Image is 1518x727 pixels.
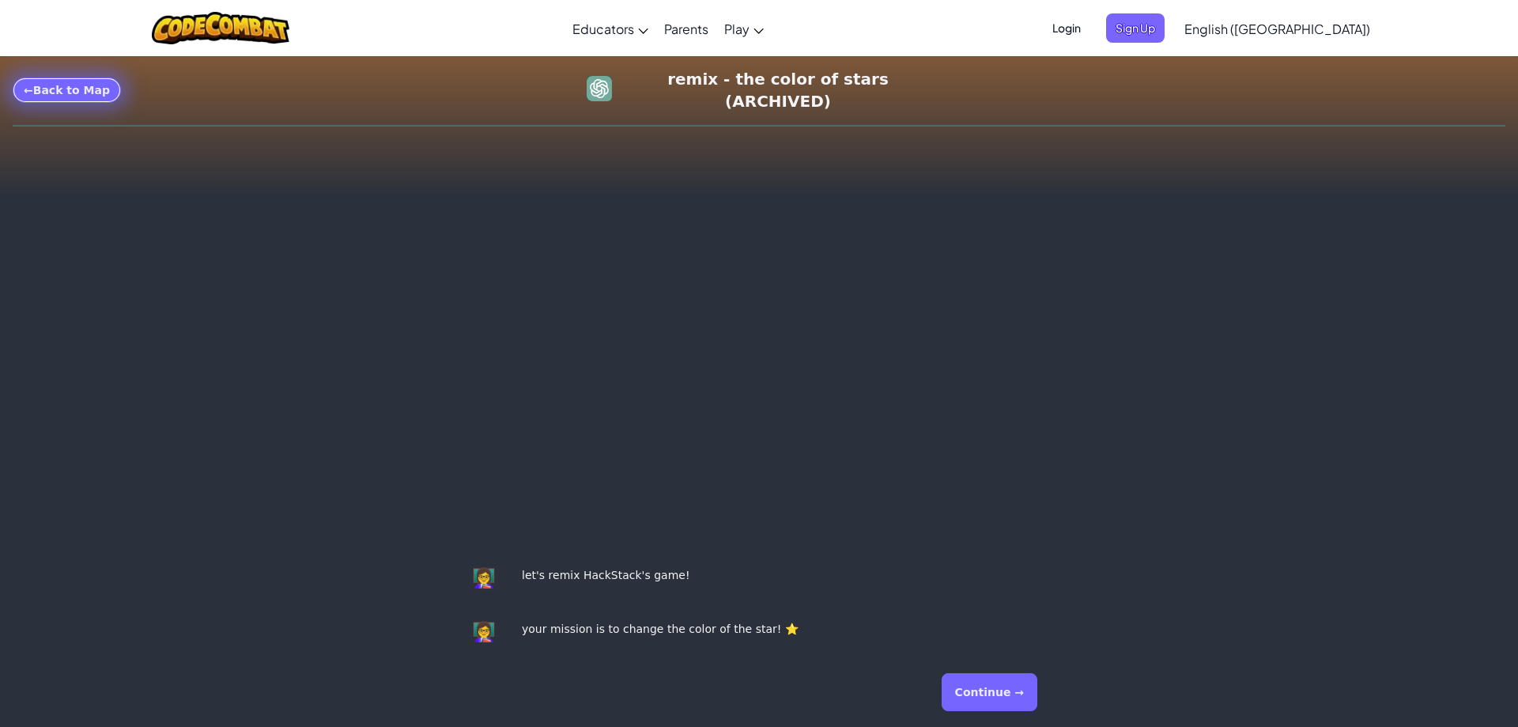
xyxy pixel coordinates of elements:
[468,616,500,648] div: 👩‍🏫
[716,7,772,50] a: Play
[522,619,799,638] p: your mission is to change the color of the star! ⭐
[942,673,1037,711] button: Continue →
[13,78,121,103] a: Back to Map
[522,566,690,585] p: let's remix HackStack's game!
[1176,7,1378,50] a: English ([GEOGRAPHIC_DATA])
[572,21,634,37] span: Educators
[1106,13,1165,43] button: Sign Up
[587,76,612,101] img: GPT-4
[656,7,716,50] a: Parents
[724,21,750,37] span: Play
[625,68,931,112] strong: remix - the color of stars (ARCHIVED)
[565,7,656,50] a: Educators
[468,562,500,594] div: 👩‍🏫
[1043,13,1090,43] button: Login
[152,12,290,44] img: CodeCombat logo
[1184,21,1370,37] span: English ([GEOGRAPHIC_DATA])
